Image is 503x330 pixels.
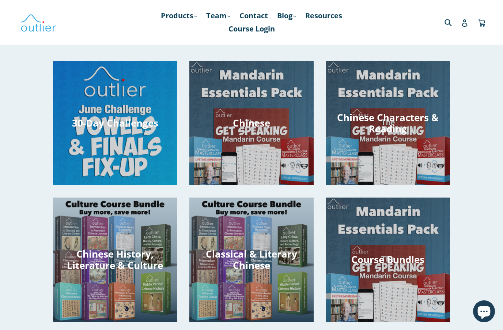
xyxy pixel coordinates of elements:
[225,22,279,35] a: Course Login
[189,117,313,129] h3: Chinese
[189,197,314,322] a: Classical & Literary Chinese
[157,9,201,22] a: Products
[189,248,313,271] h3: Classical & Literary Chinese
[203,9,234,22] a: Team
[302,9,346,22] a: Resources
[53,248,177,271] h3: Chinese History, Literature & Culture
[326,254,450,265] h3: Course Bundles
[236,9,272,22] a: Contact
[273,9,300,22] a: Blog
[20,12,57,33] img: Outlier Linguistics
[189,60,314,186] a: Chinese
[325,60,451,186] a: Chinese Characters & Reading
[52,60,178,186] a: 30-Day Challenges
[325,197,451,322] a: Course Bundles
[471,300,497,324] inbox-online-store-chat: Shopify online store chat
[52,197,178,322] a: Chinese History, Literature & Culture
[53,117,177,129] h3: 30-Day Challenges
[326,112,450,134] h3: Chinese Characters & Reading
[443,15,463,30] input: Search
